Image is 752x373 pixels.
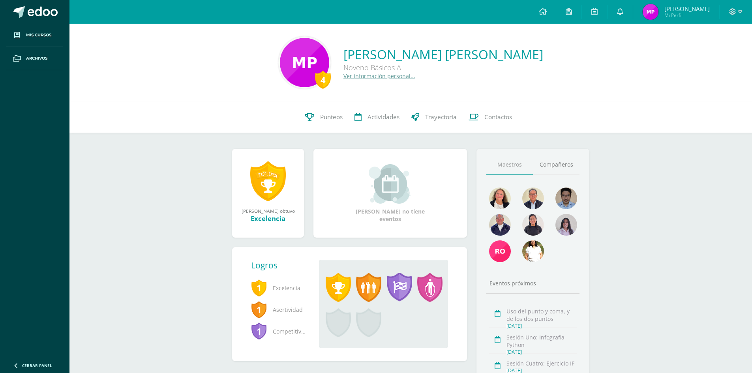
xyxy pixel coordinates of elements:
span: 1 [251,279,267,297]
a: Ver información personal... [343,72,415,80]
div: Noveno Básicos A [343,63,543,72]
img: bd5c4da964c66059798930f984b6ff37.png [555,187,577,209]
a: Trayectoria [405,101,463,133]
span: Asertividad [251,299,306,321]
div: [DATE] [506,349,577,355]
span: Cerrar panel [22,363,52,368]
a: Archivos [6,47,63,70]
a: Contactos [463,101,518,133]
a: Compañeros [533,155,579,175]
img: cece32d36125892de659c7218cd8b355.png [522,240,544,262]
img: c32ad82329b44bc9061dc23c1c7658f9.png [555,214,577,236]
a: Mis cursos [6,24,63,47]
div: Uso del punto y coma, y de los dos puntos [506,307,577,322]
span: Competitividad [251,321,306,342]
a: Maestros [486,155,533,175]
span: Archivos [26,55,47,62]
span: Trayectoria [425,113,457,121]
span: Actividades [368,113,399,121]
div: Eventos próximos [486,279,579,287]
img: event_small.png [369,164,412,204]
img: f5a08d9e50f9332b612cdf8eaf132b84.png [522,187,544,209]
a: Actividades [349,101,405,133]
img: 63c37c47648096a584fdd476f5e72774.png [489,214,511,236]
span: Contactos [484,113,512,121]
a: [PERSON_NAME] [PERSON_NAME] [343,46,543,63]
img: 041e67bb1815648f1c28e9f895bf2be1.png [522,214,544,236]
a: Punteos [299,101,349,133]
img: 04633360a87d4f48e9c9b4d3fac711fc.png [280,38,329,87]
span: Mis cursos [26,32,51,38]
img: 9ee8ef55e0f0cb4267c6653addefd60b.png [489,187,511,209]
img: 5b128c088b3bc6462d39a613088c2279.png [489,240,511,262]
div: Sesión Uno: Infografia Python [506,334,577,349]
span: Excelencia [251,277,306,299]
img: 01a78949391f59fc7837a8c26efe6b20.png [643,4,658,20]
span: [PERSON_NAME] [664,5,710,13]
div: Sesión Cuatro: Ejercicio IF [506,360,577,367]
div: 4 [315,71,331,89]
div: Excelencia [240,214,296,223]
span: 1 [251,300,267,319]
span: 1 [251,322,267,340]
span: Punteos [320,113,343,121]
div: [PERSON_NAME] obtuvo [240,208,296,214]
div: [PERSON_NAME] no tiene eventos [351,164,430,223]
div: [DATE] [506,322,577,329]
span: Mi Perfil [664,12,710,19]
div: Logros [251,260,313,271]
